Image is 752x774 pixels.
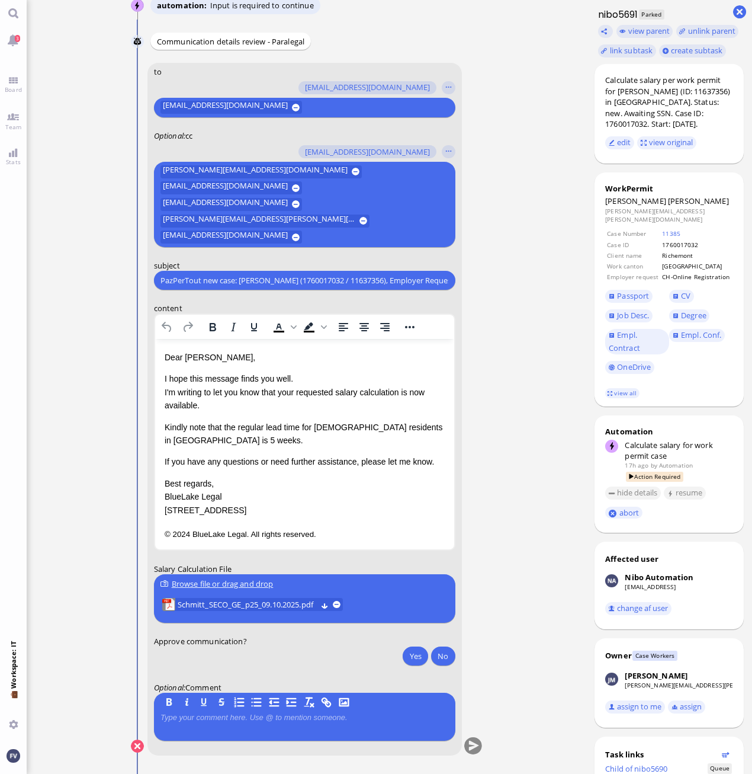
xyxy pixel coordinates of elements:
[616,25,673,38] button: view parent
[605,487,661,500] button: hide details
[153,636,246,647] span: Approve communication?
[160,182,301,195] button: [EMAIL_ADDRESS][DOMAIN_NAME]
[353,319,374,335] button: Align center
[153,130,183,141] span: Optional
[659,44,726,57] button: create subtask
[185,130,192,141] span: cc
[268,319,298,335] div: Text color Black
[708,763,732,773] span: Status
[681,290,690,301] span: CV
[605,136,634,149] button: edit
[305,148,430,157] span: [EMAIL_ADDRESS][DOMAIN_NAME]
[162,599,342,612] lob-view: Schmitt_SECO_GE_p25_09.10.2025.pdf
[399,319,419,335] button: Reveal or hide additional toolbar items
[681,330,721,340] span: Empl. Conf.
[162,231,287,244] span: [EMAIL_ADDRESS][DOMAIN_NAME]
[223,319,243,335] button: Italic
[605,701,665,714] button: assign to me
[605,763,667,774] a: Child of nibo5690
[162,165,347,178] span: [PERSON_NAME][EMAIL_ADDRESS][DOMAIN_NAME]
[197,696,210,709] button: U
[605,309,653,322] a: Job Desc.
[661,240,732,250] td: 1760017032
[153,66,161,77] span: to
[605,749,719,760] div: Task links
[605,388,639,398] a: view all
[333,319,353,335] button: Align left
[177,319,197,335] button: Redo
[625,461,648,469] span: 17h ago
[662,229,680,238] a: 11385
[605,290,653,303] a: Passport
[431,647,455,666] button: No
[160,198,301,211] button: [EMAIL_ADDRESS][DOMAIN_NAME]
[162,182,287,195] span: [EMAIL_ADDRESS][DOMAIN_NAME]
[625,572,693,583] div: Nibo Automation
[320,601,328,609] button: Download Schmitt_SECO_GE_p25_09.10.2025.pdf
[153,130,185,141] em: :
[605,75,733,130] div: Calculate salary per work permit for [PERSON_NAME] (ID: 11637356) in [GEOGRAPHIC_DATA]. Status: n...
[605,207,733,224] dd: [PERSON_NAME][EMAIL_ADDRESS][PERSON_NAME][DOMAIN_NAME]
[162,101,287,114] span: [EMAIL_ADDRESS][DOMAIN_NAME]
[669,290,694,303] a: CV
[605,650,632,661] div: Owner
[661,272,732,282] td: CH-Online Registration
[2,123,25,131] span: Team
[661,251,732,260] td: Richemont
[605,196,666,206] span: [PERSON_NAME]
[594,8,638,21] h1: nibo5691
[160,215,369,228] button: [PERSON_NAME][EMAIL_ADDRESS][PERSON_NAME][DOMAIN_NAME]
[15,35,20,42] span: 3
[215,696,228,709] button: S
[160,578,448,590] div: Browse file or drag and drop
[639,9,664,20] span: Parked
[606,261,660,271] td: Work canton
[150,33,311,50] div: Communication details review - Paralegal
[676,25,739,38] button: unlink parent
[626,472,683,482] span: Action Required
[617,290,649,301] span: Passport
[632,651,677,661] span: Case Workers
[374,319,394,335] button: Align right
[243,319,263,335] button: Underline
[298,319,328,335] div: Background color Black
[625,583,676,591] a: [EMAIL_ADDRESS]
[298,81,436,94] button: [EMAIL_ADDRESS][DOMAIN_NAME]
[606,229,660,238] td: Case Number
[9,689,18,715] span: 💼 Workspace: IT
[162,696,175,709] button: B
[598,25,613,38] button: Copy ticket nibo5691 link to clipboard
[333,601,340,609] button: remove
[617,310,649,321] span: Job Desc.
[131,740,144,753] button: Cancel
[185,682,221,693] span: Comment
[177,599,316,612] span: Schmitt_SECO_GE_p25_09.10.2025.pdf
[153,682,185,693] em: :
[305,84,430,93] span: [EMAIL_ADDRESS][DOMAIN_NAME]
[180,696,193,709] button: I
[153,682,183,693] span: Optional
[162,599,175,612] img: Schmitt_SECO_GE_p25_09.10.2025.pdf
[162,215,355,228] span: [PERSON_NAME][EMAIL_ADDRESS][PERSON_NAME][DOMAIN_NAME]
[659,461,693,469] span: automation@bluelakelegal.com
[162,198,287,211] span: [EMAIL_ADDRESS][DOMAIN_NAME]
[153,303,182,314] span: content
[160,165,361,178] button: [PERSON_NAME][EMAIL_ADDRESS][DOMAIN_NAME]
[605,329,669,354] a: Empl. Contract
[7,749,20,762] img: You
[664,487,706,500] button: resume
[403,647,428,666] button: Yes
[606,251,660,260] td: Client name
[605,183,733,194] div: WorkPermit
[598,44,656,57] task-group-action-menu: link subtask
[668,701,705,714] button: assign
[609,330,640,353] span: Empl. Contract
[668,196,729,206] span: [PERSON_NAME]
[661,261,732,271] td: [GEOGRAPHIC_DATA]
[625,440,732,461] div: Calculate salary for work permit case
